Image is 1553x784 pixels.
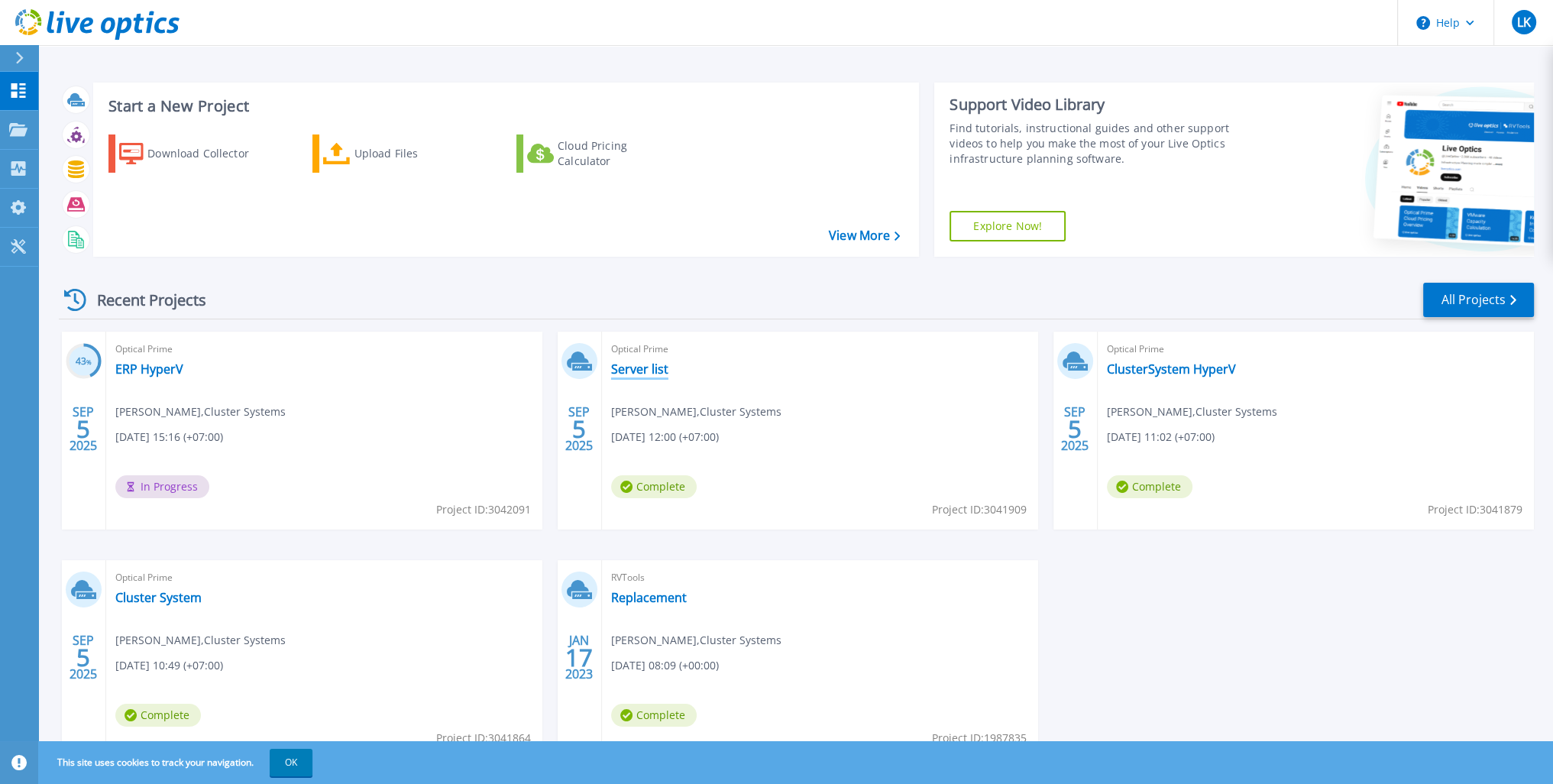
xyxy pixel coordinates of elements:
span: Project ID: 1987835 [932,730,1027,747]
h3: 43 [66,353,102,371]
h3: Start a New Project [108,98,899,115]
span: Project ID: 3042091 [436,501,531,518]
a: Upload Files [312,134,483,173]
span: Optical Prime [115,341,533,358]
div: SEP 2025 [69,401,98,457]
div: Download Collector [147,138,270,169]
div: Cloud Pricing Calculator [558,138,680,169]
span: [PERSON_NAME] , Cluster Systems [1107,403,1277,420]
a: Cluster System [115,590,202,605]
span: [DATE] 08:09 (+00:00) [611,657,719,674]
span: Optical Prime [115,569,533,586]
div: Support Video Library [950,95,1256,115]
a: Cloud Pricing Calculator [516,134,687,173]
span: % [86,358,92,366]
a: Download Collector [108,134,279,173]
div: SEP 2025 [565,401,594,457]
span: [DATE] 12:00 (+07:00) [611,429,719,445]
span: [DATE] 15:16 (+07:00) [115,429,223,445]
div: SEP 2025 [1060,401,1089,457]
span: 17 [565,651,593,664]
div: SEP 2025 [69,630,98,685]
span: Project ID: 3041909 [932,501,1027,518]
span: LK [1516,16,1530,28]
span: [PERSON_NAME] , Cluster Systems [115,632,286,649]
a: Server list [611,361,668,377]
a: ERP HyperV [115,361,183,377]
div: JAN 2023 [565,630,594,685]
span: [DATE] 11:02 (+07:00) [1107,429,1215,445]
div: Recent Projects [59,281,227,319]
span: In Progress [115,475,209,498]
a: Explore Now! [950,211,1066,241]
span: 5 [76,423,90,436]
span: Project ID: 3041864 [436,730,531,747]
a: All Projects [1423,283,1534,317]
a: ClusterSystem HyperV [1107,361,1236,377]
span: [PERSON_NAME] , Cluster Systems [611,403,781,420]
span: Complete [611,475,697,498]
a: View More [829,228,900,243]
div: Upload Files [354,138,477,169]
span: Project ID: 3041879 [1428,501,1522,518]
span: This site uses cookies to track your navigation. [42,749,312,776]
span: Complete [115,704,201,727]
span: [PERSON_NAME] , Cluster Systems [611,632,781,649]
span: 5 [76,651,90,664]
span: RVTools [611,569,1029,586]
span: [PERSON_NAME] , Cluster Systems [115,403,286,420]
span: [DATE] 10:49 (+07:00) [115,657,223,674]
button: OK [270,749,312,776]
span: 5 [572,423,586,436]
span: Complete [1107,475,1192,498]
span: 5 [1068,423,1082,436]
span: Complete [611,704,697,727]
div: Find tutorials, instructional guides and other support videos to help you make the most of your L... [950,121,1256,167]
span: Optical Prime [611,341,1029,358]
a: Replacement [611,590,687,605]
span: Optical Prime [1107,341,1525,358]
